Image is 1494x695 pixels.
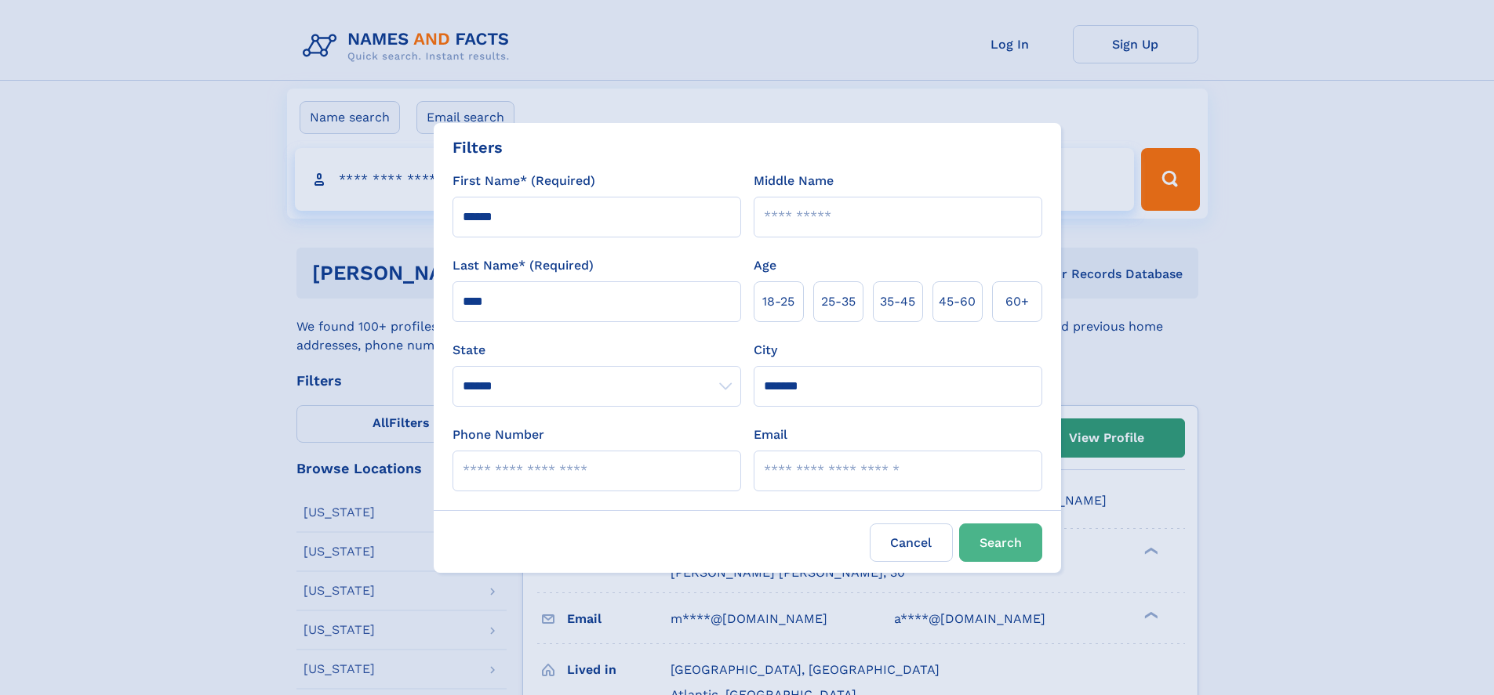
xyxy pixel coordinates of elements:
[1005,292,1029,311] span: 60+
[754,341,777,360] label: City
[762,292,794,311] span: 18‑25
[754,256,776,275] label: Age
[453,172,595,190] label: First Name* (Required)
[880,292,915,311] span: 35‑45
[453,136,503,159] div: Filters
[754,172,834,190] label: Middle Name
[453,256,594,275] label: Last Name* (Required)
[453,425,544,444] label: Phone Number
[870,523,953,562] label: Cancel
[453,341,741,360] label: State
[939,292,976,311] span: 45‑60
[821,292,856,311] span: 25‑35
[959,523,1042,562] button: Search
[754,425,787,444] label: Email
